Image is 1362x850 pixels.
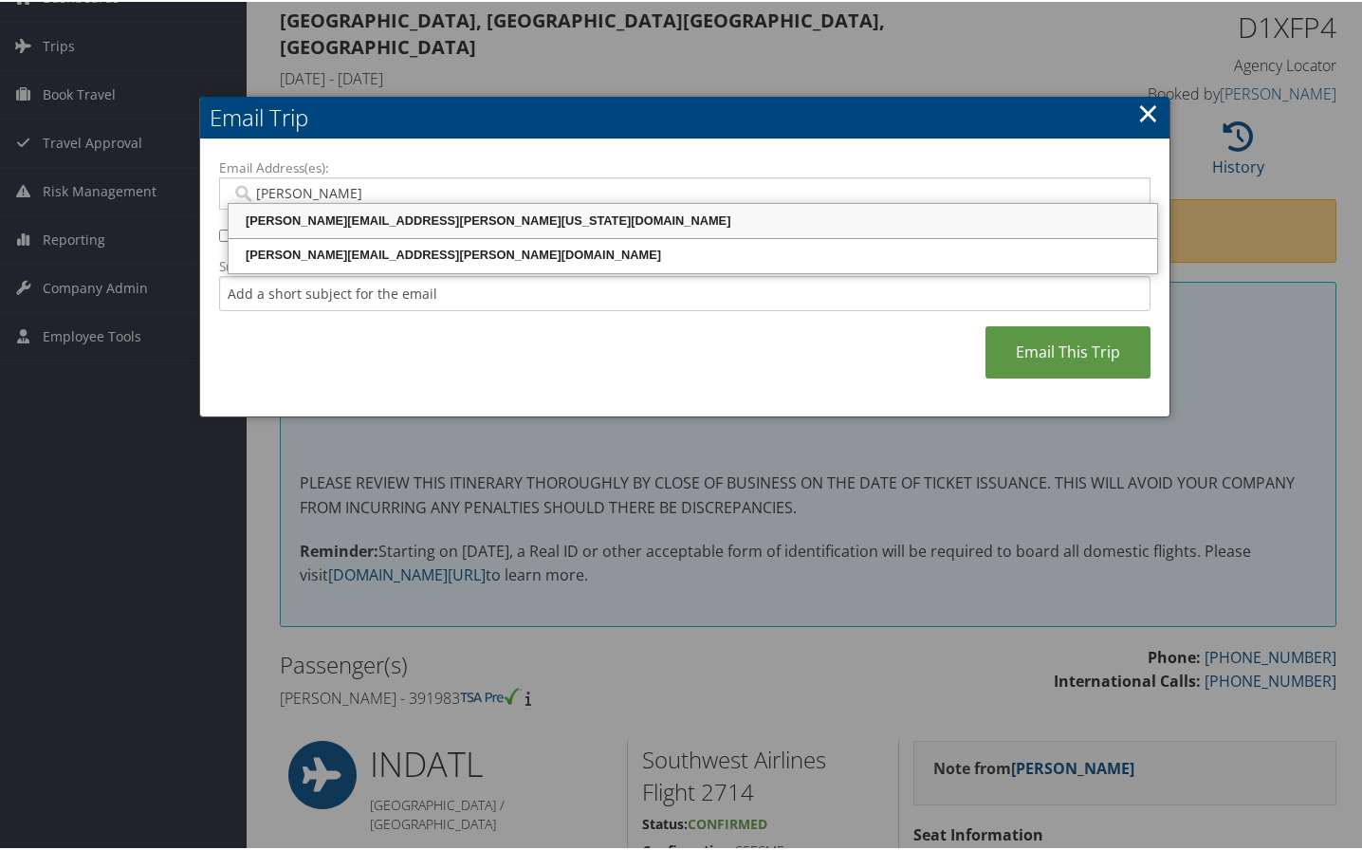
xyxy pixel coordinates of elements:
[219,274,1150,309] input: Add a short subject for the email
[985,324,1150,377] a: Email This Trip
[231,210,1154,229] div: [PERSON_NAME][EMAIL_ADDRESS][PERSON_NAME][US_STATE][DOMAIN_NAME]
[231,244,1154,263] div: [PERSON_NAME][EMAIL_ADDRESS][PERSON_NAME][DOMAIN_NAME]
[1137,92,1159,130] a: ×
[231,182,1137,201] input: Email address (Separate multiple email addresses with commas)
[219,255,1150,274] label: Subject:
[219,157,1150,176] label: Email Address(es):
[200,95,1169,137] h2: Email Trip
